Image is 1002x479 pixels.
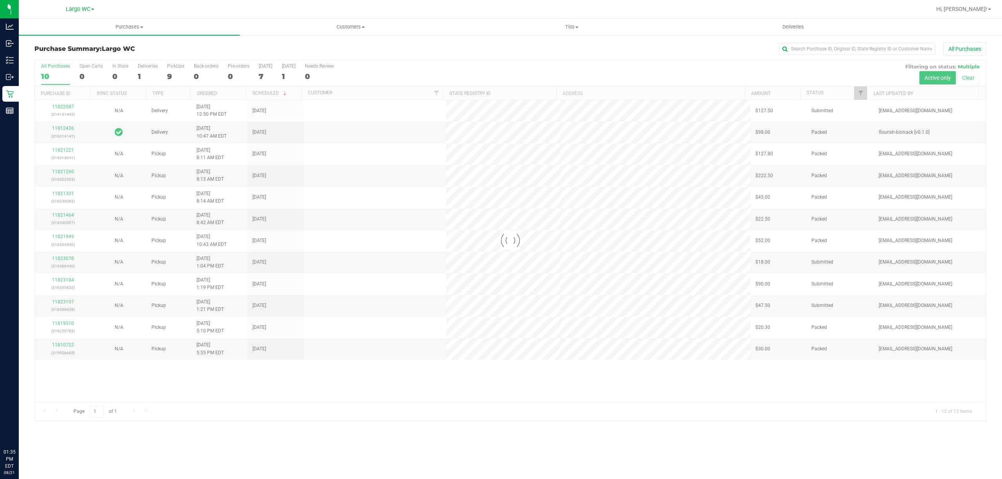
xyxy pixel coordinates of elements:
inline-svg: Outbound [6,73,14,81]
span: Customers [240,23,461,30]
a: Tills [461,19,682,35]
a: Customers [240,19,461,35]
inline-svg: Inbound [6,39,14,47]
a: Deliveries [683,19,904,35]
span: Purchases [19,23,240,30]
h3: Purchase Summary: [34,45,352,52]
p: 01:35 PM EDT [4,449,15,470]
inline-svg: Reports [6,107,14,115]
p: 08/21 [4,470,15,475]
button: All Purchases [943,42,986,56]
iframe: Resource center [8,416,31,440]
input: Search Purchase ID, Original ID, State Registry ID or Customer Name... [779,43,935,55]
inline-svg: Analytics [6,23,14,30]
span: Largo WC [66,6,90,13]
inline-svg: Retail [6,90,14,98]
inline-svg: Inventory [6,56,14,64]
a: Purchases [19,19,240,35]
span: Tills [461,23,682,30]
span: Largo WC [102,45,135,52]
span: Hi, [PERSON_NAME]! [936,6,987,12]
span: Deliveries [772,23,815,30]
